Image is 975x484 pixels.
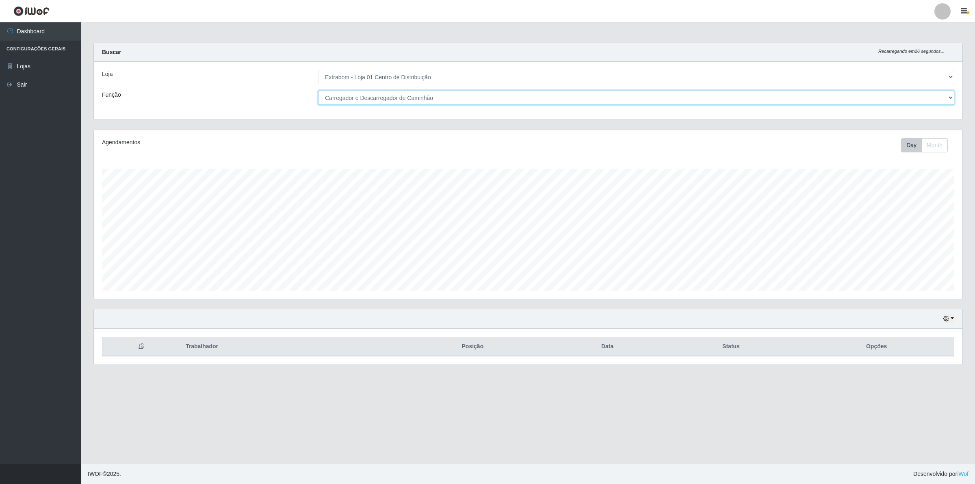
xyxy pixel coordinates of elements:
[901,138,922,152] button: Day
[393,337,552,356] th: Posição
[102,49,121,55] strong: Buscar
[799,337,954,356] th: Opções
[88,471,103,477] span: IWOF
[181,337,393,356] th: Trabalhador
[663,337,799,356] th: Status
[878,49,945,54] i: Recarregando em 26 segundos...
[552,337,663,356] th: Data
[957,471,968,477] a: iWof
[901,138,948,152] div: First group
[921,138,948,152] button: Month
[13,6,50,16] img: CoreUI Logo
[88,470,121,478] span: © 2025 .
[102,70,113,78] label: Loja
[102,91,121,99] label: Função
[901,138,954,152] div: Toolbar with button groups
[102,138,450,147] div: Agendamentos
[913,470,968,478] span: Desenvolvido por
